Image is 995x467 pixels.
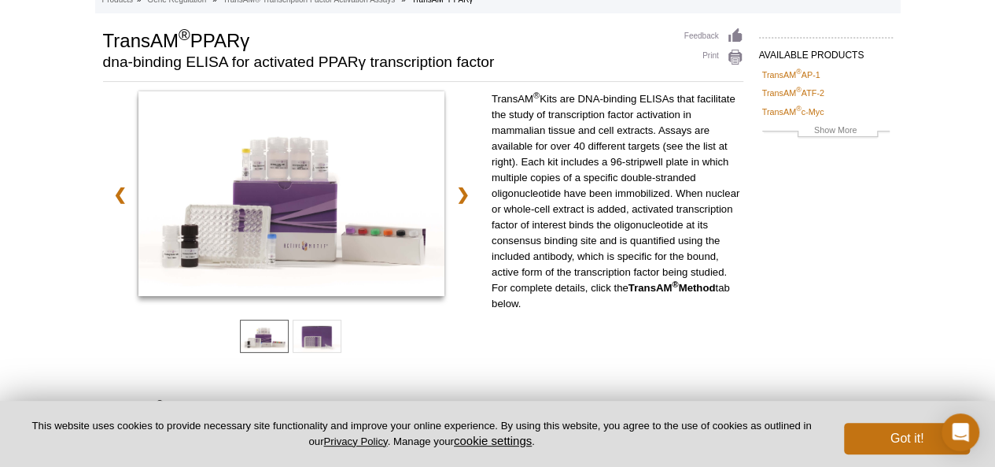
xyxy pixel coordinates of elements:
[446,176,480,213] a: ❯
[762,105,824,119] a: TransAM®c-Myc
[138,91,444,301] a: TransAM PPARγ Kit
[103,28,669,51] h1: TransAM PPARγ
[454,434,532,447] button: cookie settings
[942,413,979,451] div: Open Intercom Messenger
[796,87,802,95] sup: ®
[759,37,893,65] h2: AVAILABLE PRODUCTS
[103,176,137,213] a: ❮
[628,282,716,294] strong: TransAM Method
[492,91,743,312] p: TransAM Kits are DNA-binding ELISAs that facilitate the study of transcription factor activation ...
[103,55,669,69] h2: dna-binding ELISA for activated PPARγ transcription factor
[156,398,164,411] sup: ®
[684,28,743,45] a: Feedback
[762,68,820,82] a: TransAM®AP-1
[533,91,540,100] sup: ®
[672,280,678,289] sup: ®
[25,419,818,449] p: This website uses cookies to provide necessary site functionality and improve your online experie...
[796,68,802,76] sup: ®
[323,435,387,447] a: Privacy Policy
[762,86,824,100] a: TransAM®ATF-2
[844,423,970,454] button: Got it!
[796,105,802,113] sup: ®
[179,26,190,43] sup: ®
[138,91,444,296] img: TransAM PPARγ Kit
[762,123,890,141] a: Show More
[684,49,743,66] a: Print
